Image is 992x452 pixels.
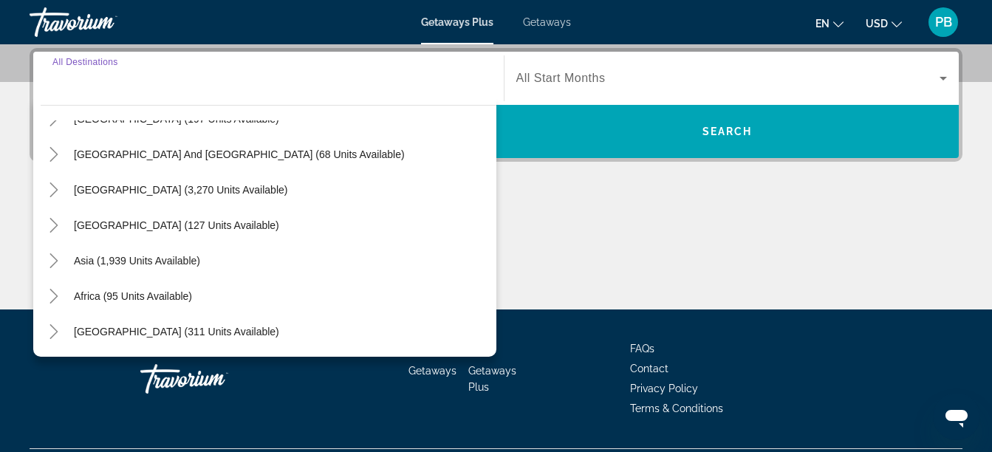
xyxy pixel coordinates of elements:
[74,219,279,231] span: [GEOGRAPHIC_DATA] (127 units available)
[66,318,287,345] button: [GEOGRAPHIC_DATA] (311 units available)
[30,3,177,41] a: Travorium
[66,247,208,274] button: Asia (1,939 units available)
[66,106,287,132] button: [GEOGRAPHIC_DATA] (197 units available)
[866,13,902,34] button: Change currency
[468,365,516,393] a: Getaways Plus
[815,13,844,34] button: Change language
[41,106,66,132] button: Toggle Australia (197 units available)
[630,343,654,355] a: FAQs
[140,357,288,401] a: Travorium
[41,284,66,309] button: Toggle Africa (95 units available)
[74,326,279,338] span: [GEOGRAPHIC_DATA] (311 units available)
[702,126,753,137] span: Search
[630,383,698,394] a: Privacy Policy
[935,15,952,30] span: PB
[74,184,287,196] span: [GEOGRAPHIC_DATA] (3,270 units available)
[933,393,980,440] iframe: Button to launch messaging window
[52,57,118,66] span: All Destinations
[41,213,66,239] button: Toggle Central America (127 units available)
[41,177,66,203] button: Toggle South America (3,270 units available)
[33,52,959,158] div: Search widget
[496,105,959,158] button: Search
[41,319,66,345] button: Toggle Middle East (311 units available)
[924,7,962,38] button: User Menu
[74,148,405,160] span: [GEOGRAPHIC_DATA] and [GEOGRAPHIC_DATA] (68 units available)
[66,177,295,203] button: [GEOGRAPHIC_DATA] (3,270 units available)
[516,72,606,84] span: All Start Months
[523,16,571,28] a: Getaways
[41,142,66,168] button: Toggle South Pacific and Oceania (68 units available)
[74,290,192,302] span: Africa (95 units available)
[74,255,200,267] span: Asia (1,939 units available)
[866,18,888,30] span: USD
[41,248,66,274] button: Toggle Asia (1,939 units available)
[66,283,199,309] button: Africa (95 units available)
[815,18,829,30] span: en
[421,16,493,28] a: Getaways Plus
[630,363,668,374] a: Contact
[630,403,723,414] a: Terms & Conditions
[408,365,456,377] a: Getaways
[66,212,287,239] button: [GEOGRAPHIC_DATA] (127 units available)
[66,141,412,168] button: [GEOGRAPHIC_DATA] and [GEOGRAPHIC_DATA] (68 units available)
